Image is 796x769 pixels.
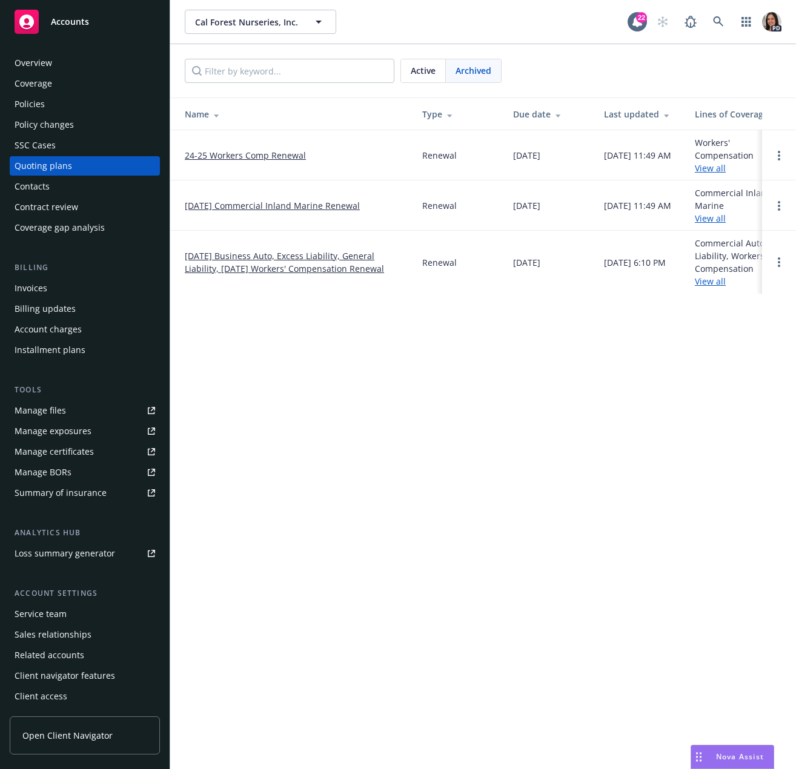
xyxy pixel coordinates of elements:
[772,255,786,269] a: Open options
[15,74,52,93] div: Coverage
[15,177,50,196] div: Contacts
[185,10,336,34] button: Cal Forest Nurseries, Inc.
[10,5,160,39] a: Accounts
[10,604,160,624] a: Service team
[678,10,703,34] a: Report a Bug
[513,149,540,162] div: [DATE]
[10,384,160,396] div: Tools
[513,108,585,120] div: Due date
[513,199,540,212] div: [DATE]
[15,136,56,155] div: SSC Cases
[422,256,457,269] div: Renewal
[10,340,160,360] a: Installment plans
[10,115,160,134] a: Policy changes
[10,687,160,706] a: Client access
[195,16,300,28] span: Cal Forest Nurseries, Inc.
[51,17,89,27] span: Accounts
[15,625,91,644] div: Sales relationships
[15,421,91,441] div: Manage exposures
[185,59,394,83] input: Filter by keyword...
[691,745,706,768] div: Drag to move
[604,256,666,269] div: [DATE] 6:10 PM
[10,53,160,73] a: Overview
[15,218,105,237] div: Coverage gap analysis
[695,136,779,174] div: Workers' Compensation
[10,94,160,114] a: Policies
[10,177,160,196] a: Contacts
[10,421,160,441] a: Manage exposures
[10,666,160,685] a: Client navigator features
[772,148,786,163] a: Open options
[10,645,160,665] a: Related accounts
[15,340,85,360] div: Installment plans
[10,262,160,274] div: Billing
[10,299,160,318] a: Billing updates
[185,149,306,162] a: 24-25 Workers Comp Renewal
[185,249,403,275] a: [DATE] Business Auto, Excess Liability, General Liability, [DATE] Workers' Compensation Renewal
[10,156,160,176] a: Quoting plans
[10,544,160,563] a: Loss summary generator
[10,483,160,503] a: Summary of insurance
[15,463,71,482] div: Manage BORs
[10,320,160,339] a: Account charges
[15,320,82,339] div: Account charges
[15,401,66,420] div: Manage files
[651,10,675,34] a: Start snowing
[10,197,160,217] a: Contract review
[695,276,726,287] a: View all
[691,745,774,769] button: Nova Assist
[762,12,781,31] img: photo
[10,279,160,298] a: Invoices
[604,149,671,162] div: [DATE] 11:49 AM
[185,199,360,212] a: [DATE] Commercial Inland Marine Renewal
[411,64,436,77] span: Active
[604,199,671,212] div: [DATE] 11:49 AM
[10,218,160,237] a: Coverage gap analysis
[695,108,779,120] div: Lines of Coverage
[15,645,84,665] div: Related accounts
[15,197,78,217] div: Contract review
[15,687,67,706] div: Client access
[706,10,731,34] a: Search
[15,299,76,318] div: Billing updates
[15,115,74,134] div: Policy changes
[10,74,160,93] a: Coverage
[15,53,52,73] div: Overview
[22,729,113,742] span: Open Client Navigator
[10,401,160,420] a: Manage files
[695,186,779,225] div: Commercial Inland Marine
[15,442,94,461] div: Manage certificates
[10,625,160,644] a: Sales relationships
[15,483,107,503] div: Summary of insurance
[10,463,160,482] a: Manage BORs
[10,136,160,155] a: SSC Cases
[15,156,72,176] div: Quoting plans
[10,442,160,461] a: Manage certificates
[15,604,67,624] div: Service team
[185,108,403,120] div: Name
[422,149,457,162] div: Renewal
[456,64,491,77] span: Archived
[695,213,726,224] a: View all
[695,237,779,288] div: Commercial Auto Liability, Workers' Compensation
[716,751,764,762] span: Nova Assist
[604,108,675,120] div: Last updated
[513,256,540,269] div: [DATE]
[695,162,726,174] a: View all
[772,199,786,213] a: Open options
[15,94,45,114] div: Policies
[15,544,115,563] div: Loss summary generator
[636,12,647,23] div: 22
[422,108,494,120] div: Type
[15,666,115,685] div: Client navigator features
[734,10,758,34] a: Switch app
[15,279,47,298] div: Invoices
[10,587,160,599] div: Account settings
[10,527,160,539] div: Analytics hub
[422,199,457,212] div: Renewal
